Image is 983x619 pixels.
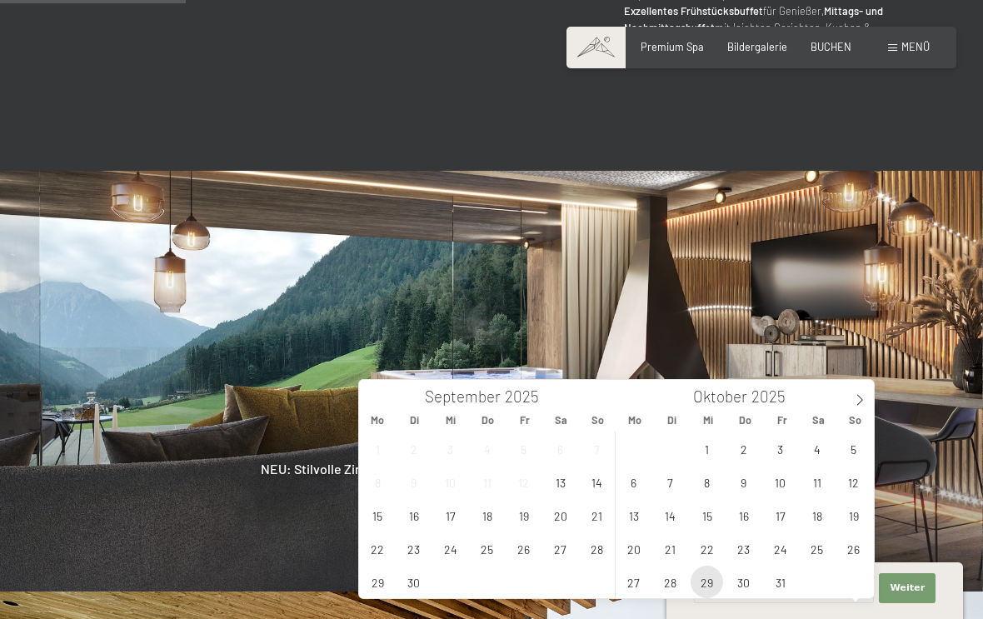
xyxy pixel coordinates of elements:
span: Oktober 1, 2025 [691,432,723,465]
span: Sa [543,415,580,426]
span: September 24, 2025 [434,532,467,565]
span: Mo [359,415,396,426]
span: Oktober 4, 2025 [801,432,833,465]
span: Oktober 30, 2025 [727,566,760,598]
span: September 7, 2025 [581,432,613,465]
span: Oktober 28, 2025 [654,566,686,598]
span: Di [396,415,432,426]
span: September 18, 2025 [471,499,503,532]
span: Oktober 14, 2025 [654,499,686,532]
span: Oktober 27, 2025 [617,566,650,598]
span: September 27, 2025 [544,532,576,565]
span: Oktober 29, 2025 [691,566,723,598]
span: So [580,415,616,426]
span: Oktober 19, 2025 [837,499,870,532]
span: September 5, 2025 [507,432,540,465]
span: September 11, 2025 [471,466,503,498]
span: Di [653,415,690,426]
span: September 30, 2025 [397,566,430,598]
span: September 28, 2025 [581,532,613,565]
span: Oktober 26, 2025 [837,532,870,565]
span: Mi [690,415,726,426]
span: September 1, 2025 [362,432,394,465]
span: Oktober 21, 2025 [654,532,686,565]
span: Oktober 2, 2025 [727,432,760,465]
span: September 23, 2025 [397,532,430,565]
span: September 22, 2025 [362,532,394,565]
span: September 2, 2025 [397,432,430,465]
span: September 21, 2025 [581,499,613,532]
span: Oktober 22, 2025 [691,532,723,565]
span: September 20, 2025 [544,499,576,532]
span: Oktober 23, 2025 [727,532,760,565]
input: Year [501,387,556,406]
span: Oktober 8, 2025 [691,466,723,498]
span: September 14, 2025 [581,466,613,498]
span: September 9, 2025 [397,466,430,498]
span: September 29, 2025 [362,566,394,598]
span: Menü [901,40,930,53]
span: September 10, 2025 [434,466,467,498]
span: Oktober 9, 2025 [727,466,760,498]
span: Oktober 18, 2025 [801,499,833,532]
span: Oktober 20, 2025 [617,532,650,565]
span: September 12, 2025 [507,466,540,498]
span: September [425,389,501,405]
span: Fr [764,415,801,426]
span: Oktober 10, 2025 [764,466,796,498]
a: BUCHEN [811,40,851,53]
span: Oktober 6, 2025 [617,466,650,498]
span: Oktober 15, 2025 [691,499,723,532]
span: September 13, 2025 [544,466,576,498]
a: Premium Spa [641,40,704,53]
span: September 3, 2025 [434,432,467,465]
strong: Exzellentes Frühstücksbuffet [624,4,763,17]
span: September 6, 2025 [544,432,576,465]
input: Year [747,387,802,406]
span: Oktober 3, 2025 [764,432,796,465]
span: Sa [801,415,837,426]
span: September 25, 2025 [471,532,503,565]
span: September 26, 2025 [507,532,540,565]
span: Oktober 25, 2025 [801,532,833,565]
span: Oktober 7, 2025 [654,466,686,498]
span: Do [469,415,506,426]
span: Oktober 5, 2025 [837,432,870,465]
span: Weiter [890,582,925,595]
span: Mo [616,415,653,426]
span: Mi [432,415,469,426]
span: September 4, 2025 [471,432,503,465]
span: Oktober 13, 2025 [617,499,650,532]
span: September 19, 2025 [507,499,540,532]
span: September 8, 2025 [362,466,394,498]
span: So [837,415,874,426]
button: Weiter [879,573,936,603]
span: Oktober 17, 2025 [764,499,796,532]
span: Oktober [693,389,747,405]
a: Bildergalerie [727,40,787,53]
span: Do [726,415,763,426]
span: Oktober 31, 2025 [764,566,796,598]
span: Oktober 16, 2025 [727,499,760,532]
span: Oktober 11, 2025 [801,466,833,498]
span: September 16, 2025 [397,499,430,532]
span: September 17, 2025 [434,499,467,532]
span: Fr [506,415,543,426]
span: Oktober 24, 2025 [764,532,796,565]
span: Oktober 12, 2025 [837,466,870,498]
span: September 15, 2025 [362,499,394,532]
